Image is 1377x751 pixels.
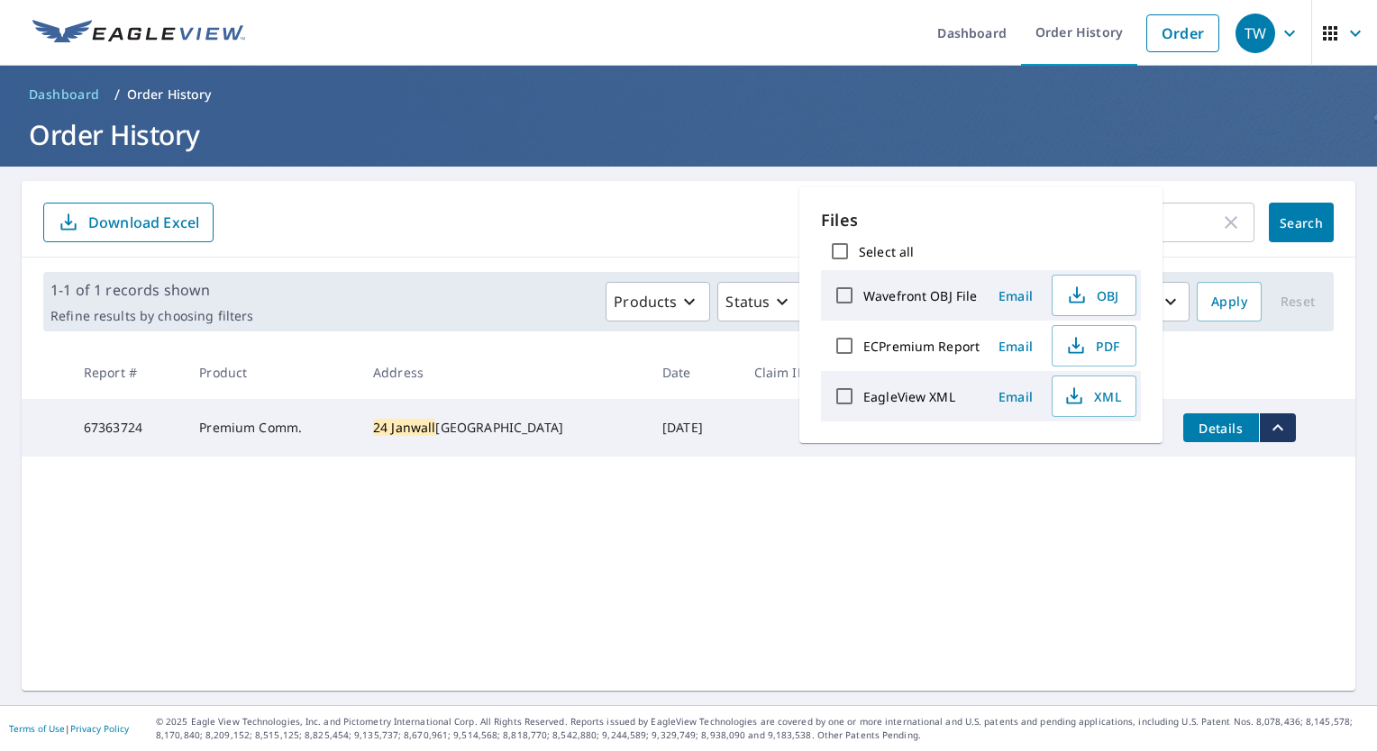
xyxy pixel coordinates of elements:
[9,723,129,734] p: |
[1183,413,1259,442] button: detailsBtn-67363724
[1194,420,1248,437] span: Details
[1236,14,1275,53] div: TW
[29,86,100,104] span: Dashboard
[606,282,710,321] button: Products
[987,282,1044,310] button: Email
[127,86,212,104] p: Order History
[22,80,107,109] a: Dashboard
[373,419,436,436] mark: 24 Janwall
[725,291,770,312] p: Status
[821,208,1141,232] p: Files
[1146,14,1219,52] a: Order
[1211,291,1247,313] span: Apply
[1052,275,1136,316] button: OBJ
[1259,413,1296,442] button: filesDropdownBtn-67363724
[50,308,253,324] p: Refine results by choosing filters
[994,388,1037,405] span: Email
[69,346,185,399] th: Report #
[717,282,803,321] button: Status
[863,287,977,304] label: Wavefront OBJ File
[1063,285,1121,306] span: OBJ
[1283,214,1319,231] span: Search
[987,332,1044,360] button: Email
[648,346,740,399] th: Date
[1063,385,1121,407] span: XML
[9,722,65,735] a: Terms of Use
[70,722,129,735] a: Privacy Policy
[863,338,980,355] label: ECPremium Report
[114,84,120,105] li: /
[32,20,245,47] img: EV Logo
[740,346,847,399] th: Claim ID
[50,279,253,301] p: 1-1 of 1 records shown
[994,338,1037,355] span: Email
[987,383,1044,411] button: Email
[863,388,955,405] label: EagleView XML
[22,80,1355,109] nav: breadcrumb
[185,399,359,457] td: Premium Comm.
[859,243,914,260] label: Select all
[22,116,1355,153] h1: Order History
[994,287,1037,304] span: Email
[373,419,634,437] div: [GEOGRAPHIC_DATA]
[1269,203,1334,242] button: Search
[88,213,199,232] p: Download Excel
[43,203,214,242] button: Download Excel
[156,715,1368,742] p: © 2025 Eagle View Technologies, Inc. and Pictometry International Corp. All Rights Reserved. Repo...
[648,399,740,457] td: [DATE]
[1052,325,1136,366] button: PDF
[185,346,359,399] th: Product
[1052,375,1136,417] button: XML
[1063,335,1121,357] span: PDF
[69,399,185,457] td: 67363724
[359,346,648,399] th: Address
[614,291,677,312] p: Products
[1197,282,1262,321] button: Apply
